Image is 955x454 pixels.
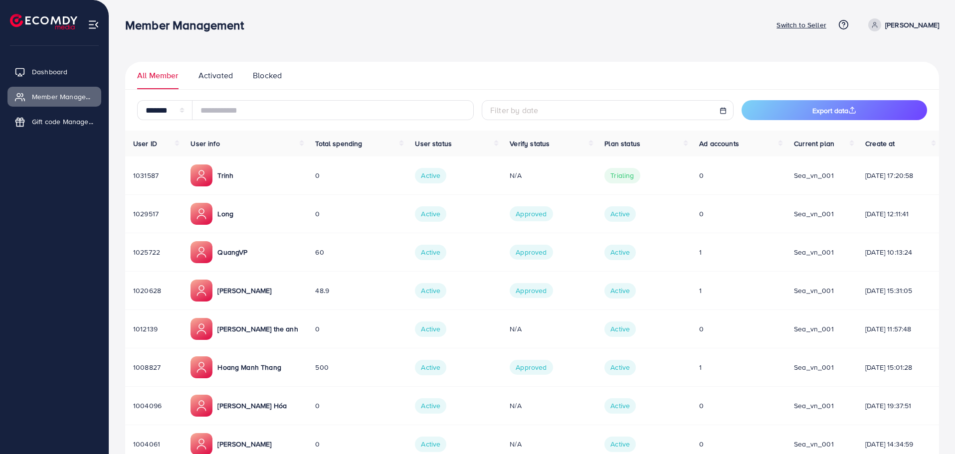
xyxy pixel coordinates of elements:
span: 1004096 [133,401,162,411]
img: logo [10,14,77,29]
span: Ad accounts [699,139,739,149]
span: Approved [510,283,553,298]
p: Trinh [217,169,233,181]
img: menu [88,19,99,30]
button: Export data [742,100,927,120]
span: 1025722 [133,247,160,257]
span: User status [415,139,452,149]
span: 0 [315,324,320,334]
span: Plan status [604,139,640,149]
span: 0 [699,439,704,449]
span: Blocked [253,70,282,81]
span: 48.9 [315,286,329,296]
div: [DATE] 19:37:51 [865,401,931,411]
div: [DATE] 14:34:59 [865,439,931,449]
span: 60 [315,247,324,257]
span: Active [415,206,446,221]
span: sea_vn_001 [794,439,834,449]
span: Activated [198,70,233,81]
span: User ID [133,139,157,149]
p: Hoang Manh Thang [217,361,281,373]
span: Active [415,437,446,452]
span: 1004061 [133,439,160,449]
span: Verify status [510,139,550,149]
span: 1012139 [133,324,158,334]
span: 0 [315,401,320,411]
span: All Member [137,70,179,81]
span: 500 [315,362,328,372]
a: Gift code Management [7,112,101,132]
p: Switch to Seller [776,19,826,31]
h3: Member Management [125,18,252,32]
img: ic-member-manager.00abd3e0.svg [191,241,212,263]
span: Active [415,360,446,375]
div: [DATE] 10:13:24 [865,247,931,257]
span: 1 [699,247,702,257]
img: ic-member-manager.00abd3e0.svg [191,356,212,378]
span: 0 [315,439,320,449]
div: [DATE] 17:20:58 [865,170,931,180]
img: ic-member-manager.00abd3e0.svg [191,280,212,302]
span: Active [604,283,636,298]
span: Current plan [794,139,834,149]
span: Filter by date [490,105,538,116]
span: Active [604,360,636,375]
span: trialing [604,168,640,183]
span: N/A [510,439,521,449]
span: Total spending [315,139,362,149]
span: Active [604,321,636,336]
span: Active [604,245,636,260]
p: [PERSON_NAME] the anh [217,323,298,335]
div: [DATE] 12:11:41 [865,209,931,219]
div: [DATE] 11:57:48 [865,324,931,334]
img: ic-member-manager.00abd3e0.svg [191,318,212,340]
p: [PERSON_NAME] [217,285,271,297]
span: sea_vn_001 [794,401,834,411]
a: Dashboard [7,62,101,82]
p: QuangVP [217,246,247,258]
span: 1020628 [133,286,161,296]
span: 0 [315,209,320,219]
span: Dashboard [32,67,67,77]
img: ic-member-manager.00abd3e0.svg [191,203,212,225]
span: N/A [510,170,521,180]
span: Active [604,437,636,452]
span: sea_vn_001 [794,286,834,296]
span: Approved [510,245,553,260]
span: Active [604,398,636,413]
p: [PERSON_NAME] [217,438,271,450]
a: [PERSON_NAME] [864,18,939,31]
span: Create at [865,139,895,149]
p: Long [217,208,233,220]
span: Active [415,283,446,298]
span: Approved [510,206,553,221]
a: Member Management [7,87,101,107]
img: ic-member-manager.00abd3e0.svg [191,164,212,186]
span: Active [415,398,446,413]
span: N/A [510,324,521,334]
span: N/A [510,401,521,411]
span: sea_vn_001 [794,247,834,257]
span: Active [415,245,446,260]
span: sea_vn_001 [794,362,834,372]
span: Export data [812,106,856,116]
span: Gift code Management [32,117,94,127]
span: Approved [510,360,553,375]
p: [PERSON_NAME] Hóa [217,400,287,412]
span: sea_vn_001 [794,209,834,219]
span: 1 [699,362,702,372]
span: 1031587 [133,170,159,180]
span: User info [191,139,219,149]
span: 0 [699,209,704,219]
span: 1 [699,286,702,296]
span: 1008827 [133,362,161,372]
span: 1029517 [133,209,159,219]
p: [PERSON_NAME] [885,19,939,31]
span: 0 [315,170,320,180]
span: 0 [699,170,704,180]
div: [DATE] 15:01:28 [865,362,931,372]
span: Active [415,168,446,183]
span: 0 [699,324,704,334]
div: [DATE] 15:31:05 [865,286,931,296]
